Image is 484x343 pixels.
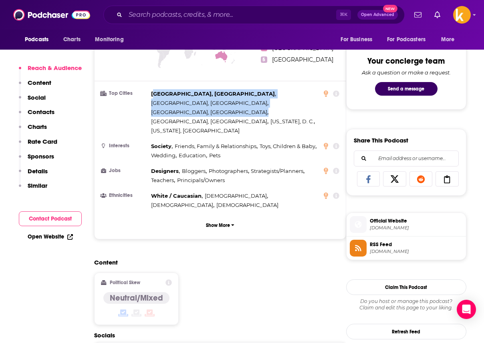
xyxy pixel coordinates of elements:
[453,6,471,24] img: User Profile
[209,168,248,174] span: Photographers
[89,32,134,47] button: open menu
[103,6,405,24] div: Search podcasts, credits, & more...
[28,94,46,101] p: Social
[151,89,276,98] span: ,
[101,91,148,96] h3: Top Cities
[151,142,173,151] span: ,
[362,69,451,76] div: Ask a question or make a request.
[346,298,466,311] div: Claim and edit this page to your liking.
[19,79,51,94] button: Content
[151,98,268,108] span: ,
[19,167,48,182] button: Details
[354,150,459,166] div: Search followers
[205,191,268,201] span: ,
[94,331,346,339] h2: Socials
[95,34,123,45] span: Monitoring
[383,5,397,12] span: New
[209,166,249,176] span: ,
[151,127,240,134] span: [US_STATE], [GEOGRAPHIC_DATA]
[151,117,268,126] span: ,
[341,34,372,45] span: For Business
[260,142,317,151] span: ,
[19,138,57,152] button: Rate Card
[101,218,339,233] button: Show More
[110,293,163,303] h4: Neutral/Mixed
[151,100,267,106] span: [GEOGRAPHIC_DATA], [GEOGRAPHIC_DATA]
[251,166,305,176] span: ,
[216,202,278,208] span: [DEMOGRAPHIC_DATA]
[101,193,148,198] h3: Ethnicities
[13,7,90,22] img: Podchaser - Follow, Share and Rate Podcasts
[19,182,47,197] button: Similar
[151,109,267,115] span: [GEOGRAPHIC_DATA], [GEOGRAPHIC_DATA]
[346,298,466,305] span: Do you host or manage this podcast?
[409,171,433,187] a: Share on Reddit
[28,79,51,86] p: Content
[453,6,471,24] span: Logged in as sshawan
[151,177,174,183] span: Teachers
[357,171,380,187] a: Share on Facebook
[431,8,444,22] a: Show notifications dropdown
[151,152,175,158] span: Wedding
[361,13,394,17] span: Open Advanced
[179,151,207,160] span: ,
[28,152,54,160] p: Sponsors
[19,211,82,226] button: Contact Podcast
[151,151,177,160] span: ,
[28,64,82,72] p: Reach & Audience
[336,10,351,20] span: ⌘ K
[151,143,171,149] span: Society
[151,202,213,208] span: [DEMOGRAPHIC_DATA]
[272,56,333,63] span: [GEOGRAPHIC_DATA]
[28,167,48,175] p: Details
[19,94,46,108] button: Social
[383,171,406,187] a: Share on X/Twitter
[19,123,47,138] button: Charts
[370,225,463,231] span: thecarmomofficial.com
[151,176,175,185] span: ,
[357,10,398,20] button: Open AdvancedNew
[63,34,81,45] span: Charts
[151,191,203,201] span: ,
[382,32,437,47] button: open menu
[151,193,202,199] span: White / Caucasian
[346,324,466,339] button: Refresh Feed
[182,166,207,176] span: ,
[25,34,48,45] span: Podcasts
[28,123,47,130] p: Charts
[151,108,268,117] span: ,
[436,171,459,187] a: Copy Link
[209,152,220,158] span: Pets
[251,168,303,174] span: Strategists/Planners
[270,117,315,126] span: ,
[19,152,54,167] button: Sponsors
[387,34,426,45] span: For Podcasters
[151,118,267,124] span: [GEOGRAPHIC_DATA], [GEOGRAPHIC_DATA]
[370,217,463,225] span: Official Website
[175,142,258,151] span: ,
[179,152,206,158] span: Education
[350,216,463,233] a: Official Website[DOMAIN_NAME]
[261,56,267,63] span: 5
[350,240,463,257] a: RSS Feed[DOMAIN_NAME]
[354,136,408,144] h3: Share This Podcast
[453,6,471,24] button: Show profile menu
[151,90,275,97] span: [GEOGRAPHIC_DATA], [GEOGRAPHIC_DATA]
[175,143,256,149] span: Friends, Family & Relationships
[335,32,382,47] button: open menu
[151,201,214,210] span: ,
[58,32,85,47] a: Charts
[94,259,340,266] h2: Content
[206,223,230,228] p: Show More
[101,143,148,148] h3: Interests
[411,8,425,22] a: Show notifications dropdown
[182,168,206,174] span: Bloggers
[457,300,476,319] div: Open Intercom Messenger
[370,241,463,248] span: RSS Feed
[370,249,463,255] span: feeds.megaphone.fm
[367,56,445,66] div: Your concierge team
[19,64,82,79] button: Reach & Audience
[110,280,140,285] h2: Political Skew
[436,32,465,47] button: open menu
[205,193,267,199] span: [DEMOGRAPHIC_DATA]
